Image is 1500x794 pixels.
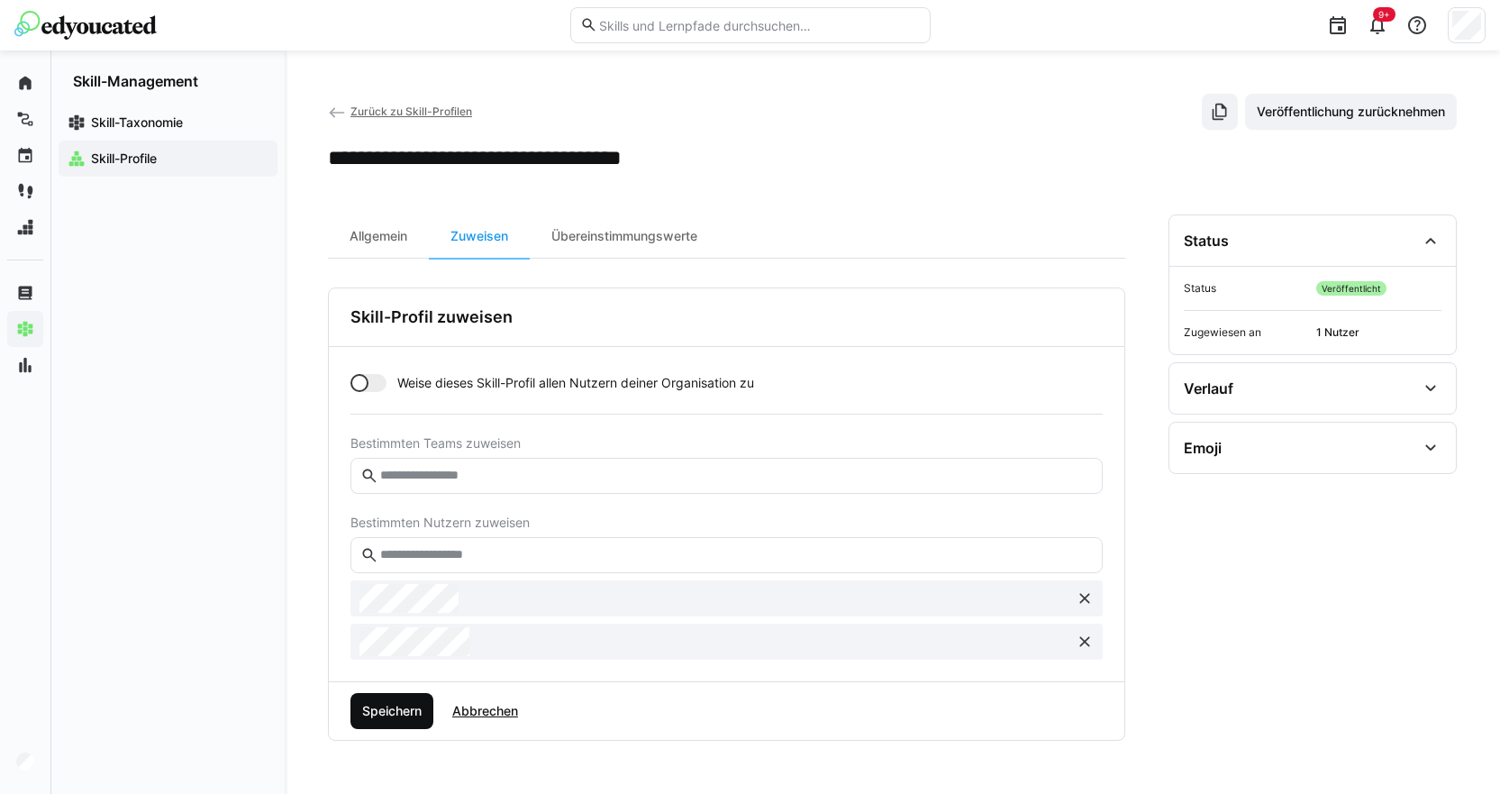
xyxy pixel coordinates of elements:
button: Abbrechen [441,693,530,729]
span: Bestimmten Teams zuweisen [350,436,1103,451]
button: Speichern [350,693,433,729]
div: Allgemein [328,214,429,258]
span: Speichern [359,702,424,720]
span: 1 Nutzer [1316,325,1441,340]
a: Zurück zu Skill-Profilen [328,105,472,118]
span: Veröffentlichung zurücknehmen [1254,103,1448,121]
span: Veröffentlicht [1316,281,1386,296]
h3: Skill-Profil zuweisen [350,307,513,327]
span: Status [1184,281,1309,296]
span: Zugewiesen an [1184,325,1309,340]
div: Zuweisen [429,214,530,258]
input: Skills und Lernpfade durchsuchen… [597,17,920,33]
div: Verlauf [1184,379,1233,397]
span: 9+ [1378,9,1390,20]
span: Abbrechen [450,702,521,720]
span: Weise dieses Skill-Profil allen Nutzern deiner Organisation zu [397,374,754,392]
span: Zurück zu Skill-Profilen [350,105,472,118]
div: Emoji [1184,439,1222,457]
span: Bestimmten Nutzern zuweisen [350,516,1103,530]
button: Veröffentlichung zurücknehmen [1245,94,1457,130]
div: Status [1184,232,1229,250]
div: Übereinstimmungswerte [530,214,719,258]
